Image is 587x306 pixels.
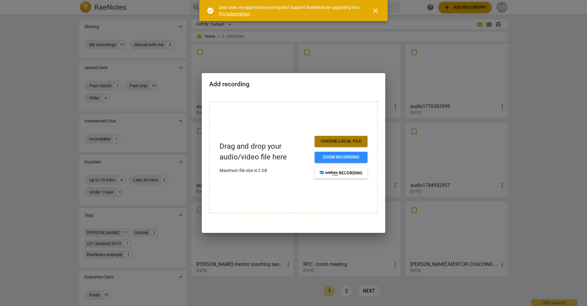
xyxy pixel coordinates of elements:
[219,11,250,16] a: Pro subscription
[220,141,310,162] p: Drag and drop your audio/video file here
[319,154,363,160] span: Zoom recording
[315,136,367,147] button: Choose local file
[368,3,383,18] button: Close
[315,168,367,179] button: recording
[207,7,214,14] span: check_circle
[372,7,379,14] span: close
[220,167,310,174] p: Maximum file size is 2 GB
[319,170,363,176] span: recording
[315,152,367,163] button: Zoom recording
[319,138,363,144] span: Choose local file
[219,4,361,17] div: Dear user, we appreciate your loyalty! Support RaeNotes by upgrading to a
[209,80,378,88] h2: Add recording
